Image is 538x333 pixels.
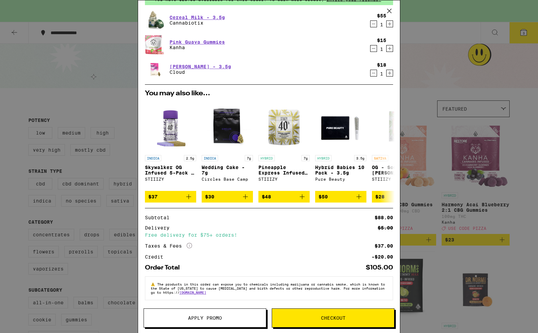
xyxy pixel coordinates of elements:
[372,155,388,161] p: SATIVA
[377,71,386,77] div: 1
[170,20,225,26] p: Cannabiotix
[170,69,231,75] p: Cloud
[145,165,196,176] p: Skywalker OG Infused 5-Pack - 2.5g
[321,316,346,320] span: Checkout
[145,100,196,152] img: STIIIZY - Skywalker OG Infused 5-Pack - 2.5g
[170,15,225,20] a: Cereal Milk - 3.5g
[145,265,185,271] div: Order Total
[315,100,366,191] a: Open page for Hybrid Babies 10 Pack - 3.5g from Pure Beauty
[372,254,393,259] div: -$20.00
[370,45,377,52] button: Decrement
[377,62,386,68] div: $18
[145,243,192,249] div: Taxes & Fees
[258,165,310,176] p: Pineapple Express Infused - 7g
[375,194,385,199] span: $28
[145,233,393,237] div: Free delivery for $75+ orders!
[315,177,366,181] div: Pure Beauty
[148,194,158,199] span: $37
[386,70,393,77] button: Increment
[151,282,157,286] span: ⚠️
[354,155,366,161] p: 3.5g
[377,13,386,18] div: $55
[375,244,393,248] div: $37.00
[272,308,394,328] button: Checkout
[258,191,310,203] button: Add to bag
[170,64,231,69] a: [PERSON_NAME] - 3.5g
[377,22,386,27] div: 1
[188,316,222,320] span: Apply Promo
[386,45,393,52] button: Increment
[319,194,328,199] span: $50
[378,225,393,230] div: $5.00
[377,38,386,43] div: $15
[375,215,393,220] div: $88.00
[145,60,164,79] img: Cloud - Mochi Gelato - 3.5g
[370,70,377,77] button: Decrement
[315,155,332,161] p: HYBRID
[301,155,310,161] p: 7g
[184,155,196,161] p: 2.5g
[202,177,253,181] div: Circles Base Camp
[258,100,310,152] img: STIIIZY - Pineapple Express Infused - 7g
[258,177,310,181] div: STIIIZY
[372,100,423,152] img: STIIIZY - OG - Sour Tangie - 1g
[145,11,164,30] img: Cannabiotix - Cereal Milk - 3.5g
[372,165,423,176] p: OG - Sour [PERSON_NAME] - 1g
[258,100,310,191] a: Open page for Pineapple Express Infused - 7g from STIIIZY
[258,155,275,161] p: HYBRID
[170,39,225,45] a: Pink Guava Gummies
[202,155,218,161] p: INDICA
[372,100,423,191] a: Open page for OG - Sour Tangie - 1g from STIIIZY
[386,20,393,27] button: Increment
[370,20,377,27] button: Decrement
[262,194,271,199] span: $48
[145,177,196,181] div: STIIIZY
[170,45,225,50] p: Kanha
[377,46,386,52] div: 1
[145,254,168,259] div: Credit
[202,100,253,152] img: Circles Base Camp - Wedding Cake - 7g
[202,191,253,203] button: Add to bag
[179,290,206,294] a: [DOMAIN_NAME]
[245,155,253,161] p: 7g
[315,191,366,203] button: Add to bag
[145,90,393,97] h2: You may also like...
[366,265,393,271] div: $105.00
[145,100,196,191] a: Open page for Skywalker OG Infused 5-Pack - 2.5g from STIIIZY
[205,194,214,199] span: $30
[145,191,196,203] button: Add to bag
[315,100,366,152] img: Pure Beauty - Hybrid Babies 10 Pack - 3.5g
[315,165,366,176] p: Hybrid Babies 10 Pack - 3.5g
[145,34,164,55] img: Kanha - Pink Guava Gummies
[202,100,253,191] a: Open page for Wedding Cake - 7g from Circles Base Camp
[372,191,423,203] button: Add to bag
[145,225,174,230] div: Delivery
[144,308,266,328] button: Apply Promo
[151,282,385,294] span: The products in this order can expose you to chemicals including marijuana or cannabis smoke, whi...
[145,215,174,220] div: Subtotal
[372,177,423,181] div: STIIIZY
[202,165,253,176] p: Wedding Cake - 7g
